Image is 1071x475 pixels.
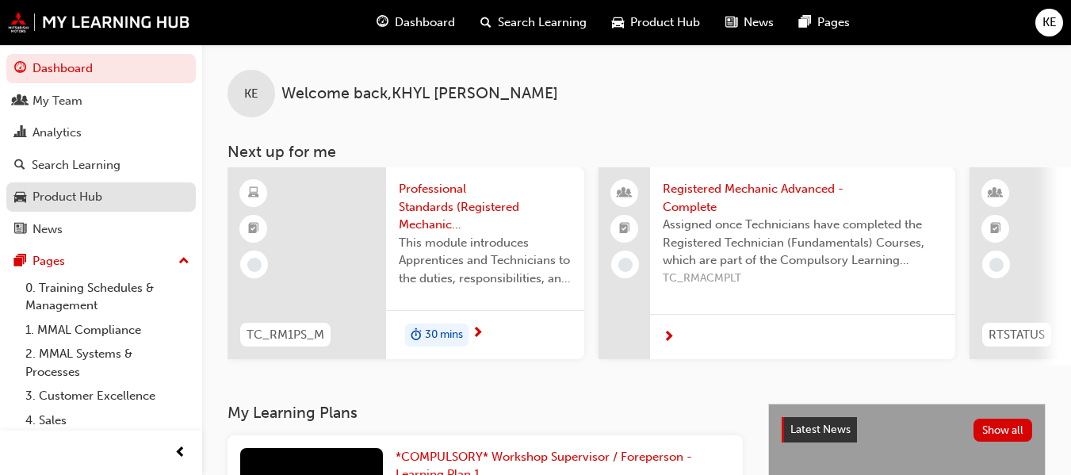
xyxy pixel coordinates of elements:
span: Assigned once Technicians have completed the Registered Technician (Fundamentals) Courses, which ... [663,216,943,270]
span: KE [1042,13,1057,32]
span: News [744,13,774,32]
span: booktick-icon [990,219,1001,239]
a: Product Hub [6,182,196,212]
span: Latest News [790,423,851,436]
h3: Next up for me [202,143,1071,161]
span: This module introduces Apprentices and Technicians to the duties, responsibilities, and impacts o... [399,234,572,288]
span: learningRecordVerb_NONE-icon [247,258,262,272]
span: prev-icon [174,443,186,463]
a: News [6,215,196,244]
span: news-icon [14,223,26,237]
span: booktick-icon [248,219,259,239]
span: Search Learning [498,13,587,32]
a: Search Learning [6,151,196,180]
a: Dashboard [6,54,196,83]
a: 0. Training Schedules & Management [19,276,196,318]
span: search-icon [14,159,25,173]
a: TC_RM1PS_MProfessional Standards (Registered Mechanic Qualification)This module introduces Appren... [228,167,584,359]
span: chart-icon [14,126,26,140]
button: Show all [973,419,1033,442]
span: learningRecordVerb_NONE-icon [989,258,1004,272]
span: people-icon [619,183,630,204]
span: learningResourceType_ELEARNING-icon [248,183,259,204]
span: up-icon [178,251,189,272]
span: TC_RM1PS_M [247,326,324,344]
span: Product Hub [630,13,700,32]
span: Welcome back , KHYL [PERSON_NAME] [281,85,558,103]
a: 4. Sales [19,408,196,433]
span: next-icon [663,331,675,345]
span: Registered Mechanic Advanced - Complete [663,180,943,216]
span: Pages [817,13,850,32]
div: My Team [33,92,82,110]
span: booktick-icon [619,219,630,239]
span: next-icon [472,327,484,341]
span: news-icon [725,13,737,33]
a: pages-iconPages [786,6,863,39]
span: pages-icon [14,255,26,269]
span: Dashboard [395,13,455,32]
span: people-icon [14,94,26,109]
span: learningRecordVerb_NONE-icon [618,258,633,272]
span: duration-icon [411,325,422,346]
div: Product Hub [33,188,102,206]
img: mmal [8,12,190,33]
button: Pages [6,247,196,276]
span: KE [244,85,258,103]
div: Search Learning [32,156,120,174]
a: news-iconNews [713,6,786,39]
a: Registered Mechanic Advanced - CompleteAssigned once Technicians have completed the Registered Te... [599,167,955,359]
a: My Team [6,86,196,116]
span: guage-icon [14,62,26,76]
a: car-iconProduct Hub [599,6,713,39]
a: guage-iconDashboard [364,6,468,39]
div: Analytics [33,124,82,142]
span: RTSTATUS [989,326,1045,344]
div: Pages [33,252,65,270]
a: Latest NewsShow all [782,417,1032,442]
span: Professional Standards (Registered Mechanic Qualification) [399,180,572,234]
a: 1. MMAL Compliance [19,318,196,343]
span: pages-icon [799,13,811,33]
span: search-icon [480,13,492,33]
span: 30 mins [425,326,463,344]
span: car-icon [612,13,624,33]
a: 2. MMAL Systems & Processes [19,342,196,384]
a: Analytics [6,118,196,147]
button: DashboardMy TeamAnalyticsSearch LearningProduct HubNews [6,51,196,247]
h3: My Learning Plans [228,404,743,422]
span: learningResourceType_INSTRUCTOR_LED-icon [990,183,1001,204]
div: News [33,220,63,239]
button: KE [1035,9,1063,36]
span: TC_RMACMPLT [663,270,943,288]
a: search-iconSearch Learning [468,6,599,39]
span: car-icon [14,190,26,205]
span: guage-icon [377,13,388,33]
a: 3. Customer Excellence [19,384,196,408]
